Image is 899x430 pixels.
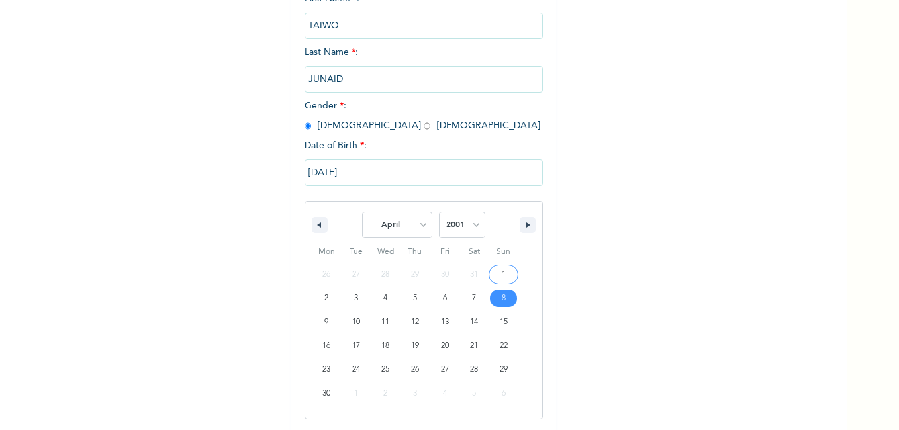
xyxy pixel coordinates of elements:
span: 26 [411,358,419,382]
span: 20 [441,334,449,358]
button: 13 [430,310,459,334]
span: 10 [352,310,360,334]
button: 28 [459,358,489,382]
button: 3 [342,286,371,310]
button: 20 [430,334,459,358]
span: Wed [371,241,401,263]
span: 18 [381,334,389,358]
span: 11 [381,310,389,334]
button: 27 [430,358,459,382]
span: 28 [470,358,478,382]
span: 9 [324,310,328,334]
span: Tue [342,241,371,263]
span: Mon [312,241,342,263]
span: Date of Birth : [305,139,367,153]
button: 16 [312,334,342,358]
input: Enter your first name [305,13,543,39]
button: 17 [342,334,371,358]
span: 8 [502,286,506,310]
button: 6 [430,286,459,310]
button: 5 [401,286,430,310]
button: 21 [459,334,489,358]
span: 16 [322,334,330,358]
span: 2 [324,286,328,310]
button: 14 [459,310,489,334]
span: 25 [381,358,389,382]
button: 24 [342,358,371,382]
button: 30 [312,382,342,406]
span: 19 [411,334,419,358]
span: 13 [441,310,449,334]
button: 19 [401,334,430,358]
span: 5 [413,286,417,310]
span: 23 [322,358,330,382]
button: 23 [312,358,342,382]
input: DD-MM-YYYY [305,159,543,186]
span: Thu [401,241,430,263]
span: 3 [354,286,358,310]
button: 25 [371,358,401,382]
span: 4 [383,286,387,310]
span: Gender : [DEMOGRAPHIC_DATA] [DEMOGRAPHIC_DATA] [305,101,540,130]
button: 8 [489,286,518,310]
span: 7 [472,286,476,310]
span: 24 [352,358,360,382]
span: Sun [489,241,518,263]
span: Last Name : [305,48,543,84]
span: 1 [502,263,506,286]
button: 18 [371,334,401,358]
button: 7 [459,286,489,310]
span: 15 [500,310,508,334]
button: 11 [371,310,401,334]
button: 29 [489,358,518,382]
input: Enter your last name [305,66,543,93]
span: 29 [500,358,508,382]
span: 12 [411,310,419,334]
button: 4 [371,286,401,310]
button: 9 [312,310,342,334]
span: 14 [470,310,478,334]
span: 17 [352,334,360,358]
span: 27 [441,358,449,382]
button: 1 [489,263,518,286]
span: Fri [430,241,459,263]
button: 15 [489,310,518,334]
button: 12 [401,310,430,334]
button: 10 [342,310,371,334]
button: 22 [489,334,518,358]
span: 21 [470,334,478,358]
span: 6 [443,286,447,310]
button: 26 [401,358,430,382]
span: 30 [322,382,330,406]
span: 22 [500,334,508,358]
button: 2 [312,286,342,310]
span: Sat [459,241,489,263]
